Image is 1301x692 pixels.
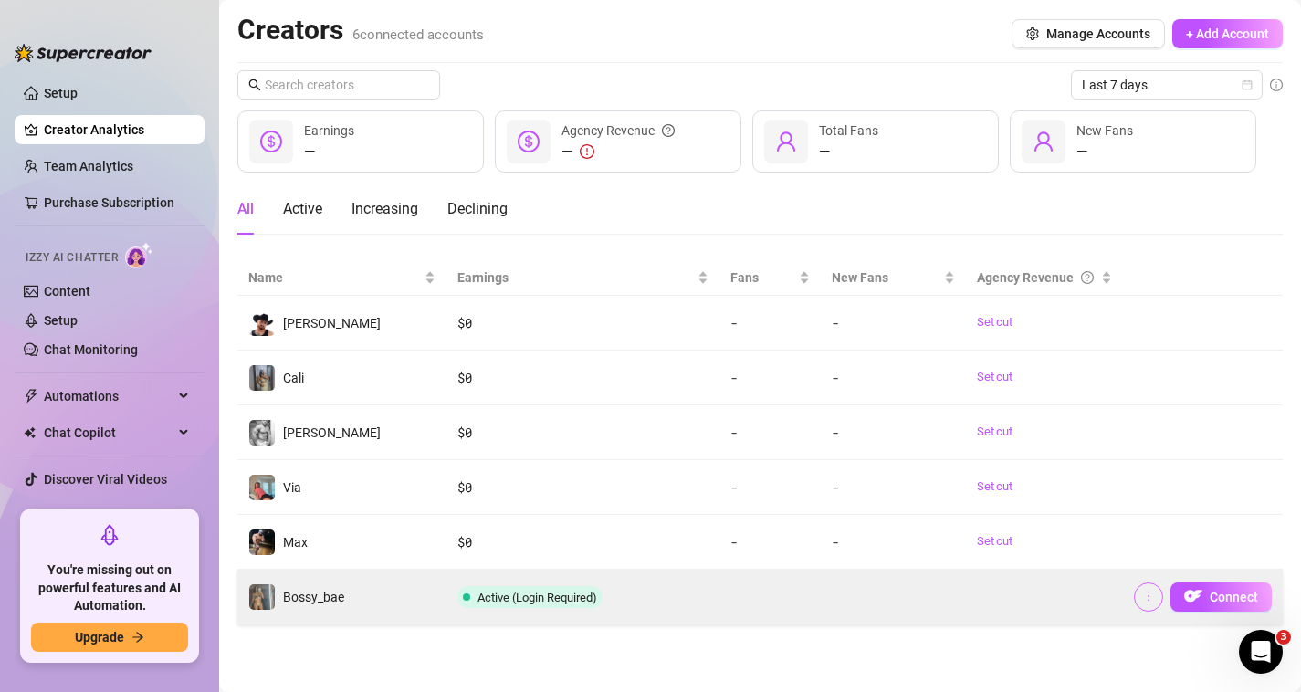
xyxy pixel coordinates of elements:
[44,472,167,487] a: Discover Viral Videos
[457,477,708,498] div: $ 0
[832,313,956,333] div: -
[1081,267,1094,288] span: question-circle
[730,477,810,498] div: -
[662,121,675,141] span: question-circle
[283,425,381,440] span: [PERSON_NAME]
[819,141,878,163] div: —
[1210,590,1258,604] span: Connect
[832,423,956,443] div: -
[1026,27,1039,40] span: setting
[44,284,90,299] a: Content
[1184,587,1202,605] img: OF
[977,267,1097,288] div: Agency Revenue
[1270,79,1283,91] span: info-circle
[15,44,152,62] img: logo-BBDzfeDw.svg
[977,368,1112,386] a: Set cut
[561,121,675,141] div: Agency Revenue
[1142,590,1155,603] span: more
[31,561,188,615] span: You're missing out on powerful features and AI Automation.
[283,535,308,550] span: Max
[283,590,344,604] span: Bossy_bae
[283,316,381,330] span: [PERSON_NAME]
[457,532,708,552] div: $ 0
[44,188,190,217] a: Purchase Subscription
[730,267,795,288] span: Fans
[977,532,1112,550] a: Set cut
[819,123,878,138] span: Total Fans
[283,198,322,220] div: Active
[237,13,484,47] h2: Creators
[457,313,708,333] div: $ 0
[31,623,188,652] button: Upgradearrow-right
[730,313,810,333] div: -
[44,115,190,144] a: Creator Analytics
[26,249,118,267] span: Izzy AI Chatter
[248,79,261,91] span: search
[977,423,1112,441] a: Set cut
[44,86,78,100] a: Setup
[249,365,275,391] img: Cali
[283,371,304,385] span: Cali
[446,260,719,296] th: Earnings
[304,123,354,138] span: Earnings
[237,198,254,220] div: All
[1082,71,1252,99] span: Last 7 days
[1033,131,1054,152] span: user
[832,368,956,388] div: -
[351,198,418,220] div: Increasing
[1170,582,1272,612] button: OFConnect
[832,267,941,288] span: New Fans
[283,480,301,495] span: Via
[730,423,810,443] div: -
[1239,630,1283,674] iframe: Intercom live chat
[125,242,153,268] img: AI Chatter
[1076,123,1133,138] span: New Fans
[832,477,956,498] div: -
[44,313,78,328] a: Setup
[1186,26,1269,41] span: + Add Account
[832,532,956,552] div: -
[457,368,708,388] div: $ 0
[1012,19,1165,48] button: Manage Accounts
[1172,19,1283,48] button: + Add Account
[821,260,967,296] th: New Fans
[44,382,173,411] span: Automations
[447,198,508,220] div: Declining
[249,420,275,446] img: Brandon
[44,418,173,447] span: Chat Copilot
[352,26,484,43] span: 6 connected accounts
[457,267,694,288] span: Earnings
[44,159,133,173] a: Team Analytics
[730,532,810,552] div: -
[977,477,1112,496] a: Set cut
[1046,26,1150,41] span: Manage Accounts
[477,591,597,604] span: Active (Login Required)
[1242,79,1253,90] span: calendar
[561,141,675,163] div: —
[719,260,821,296] th: Fans
[249,584,275,610] img: Bossy_bae
[75,630,124,645] span: Upgrade
[1276,630,1291,645] span: 3
[518,131,540,152] span: dollar-circle
[775,131,797,152] span: user
[260,131,282,152] span: dollar-circle
[1076,141,1133,163] div: —
[304,141,354,163] div: —
[237,260,446,296] th: Name
[248,267,421,288] span: Name
[99,524,121,546] span: rocket
[249,529,275,555] img: Max
[580,144,594,159] span: exclamation-circle
[977,313,1112,331] a: Set cut
[265,75,414,95] input: Search creators
[131,631,144,644] span: arrow-right
[249,475,275,500] img: Via
[44,342,138,357] a: Chat Monitoring
[24,389,38,404] span: thunderbolt
[730,368,810,388] div: -
[249,310,275,336] img: GRIFFIN
[24,426,36,439] img: Chat Copilot
[457,423,708,443] div: $ 0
